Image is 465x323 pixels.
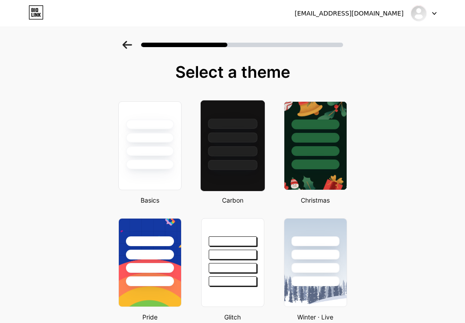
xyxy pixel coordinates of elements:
div: Glitch [198,312,267,322]
div: Christmas [281,195,350,205]
div: Carbon [198,195,267,205]
div: Select a theme [115,63,351,81]
div: [EMAIL_ADDRESS][DOMAIN_NAME] [295,9,404,18]
div: Winter · Live [281,312,350,322]
img: idebetgasspoll [410,5,427,22]
div: Pride [116,312,184,322]
div: Basics [116,195,184,205]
